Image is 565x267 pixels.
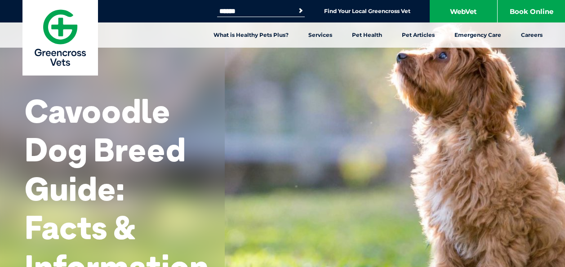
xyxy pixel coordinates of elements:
[324,8,410,15] a: Find Your Local Greencross Vet
[445,22,511,48] a: Emergency Care
[296,6,305,15] button: Search
[298,22,342,48] a: Services
[204,22,298,48] a: What is Healthy Pets Plus?
[511,22,552,48] a: Careers
[342,22,392,48] a: Pet Health
[392,22,445,48] a: Pet Articles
